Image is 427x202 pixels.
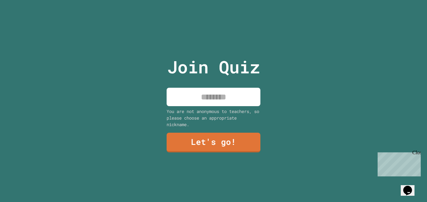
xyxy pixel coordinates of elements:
a: Let's go! [167,133,260,152]
iframe: chat widget [401,177,421,196]
iframe: chat widget [375,150,421,176]
div: You are not anonymous to teachers, so please choose an appropriate nickname. [167,108,260,128]
div: Chat with us now!Close [3,2,43,40]
p: Join Quiz [167,54,260,80]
